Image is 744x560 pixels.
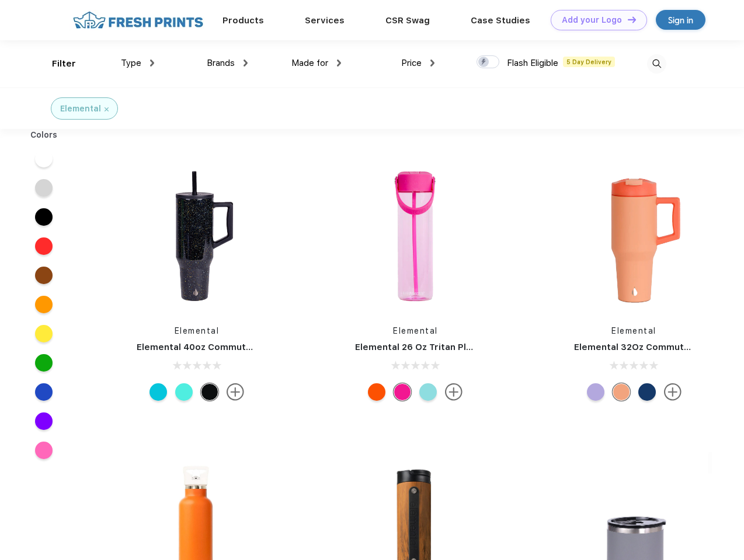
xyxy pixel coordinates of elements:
[150,383,167,401] div: Blue lagoon
[291,58,328,68] span: Made for
[338,158,493,313] img: func=resize&h=266
[668,13,693,27] div: Sign in
[401,58,422,68] span: Price
[557,158,712,313] img: func=resize&h=266
[52,57,76,71] div: Filter
[419,383,437,401] div: Berry breeze
[105,107,109,111] img: filter_cancel.svg
[611,326,656,335] a: Elemental
[562,15,622,25] div: Add your Logo
[355,342,548,352] a: Elemental 26 Oz Tritan Plastic Water Bottle
[393,326,438,335] a: Elemental
[638,383,656,401] div: Navy
[22,129,67,141] div: Colors
[119,158,274,313] img: func=resize&h=266
[201,383,218,401] div: Black Speckle
[244,60,248,66] img: dropdown.png
[227,383,244,401] img: more.svg
[175,383,193,401] div: Vintage flower
[587,383,604,401] div: Lilac Tie Dye
[60,103,101,115] div: Elemental
[222,15,264,26] a: Products
[507,58,558,68] span: Flash Eligible
[394,383,411,401] div: Hot pink
[337,60,341,66] img: dropdown.png
[563,57,615,67] span: 5 Day Delivery
[430,60,434,66] img: dropdown.png
[445,383,463,401] img: more.svg
[305,15,345,26] a: Services
[175,326,220,335] a: Elemental
[628,16,636,23] img: DT
[385,15,430,26] a: CSR Swag
[368,383,385,401] div: Orange
[207,58,235,68] span: Brands
[69,10,207,30] img: fo%20logo%202.webp
[656,10,705,30] a: Sign in
[137,342,295,352] a: Elemental 40oz Commuter Tumbler
[647,54,666,73] img: desktop_search.svg
[613,383,630,401] div: Peach Sunrise
[574,342,733,352] a: Elemental 32Oz Commuter Tumbler
[150,60,154,66] img: dropdown.png
[664,383,682,401] img: more.svg
[121,58,141,68] span: Type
